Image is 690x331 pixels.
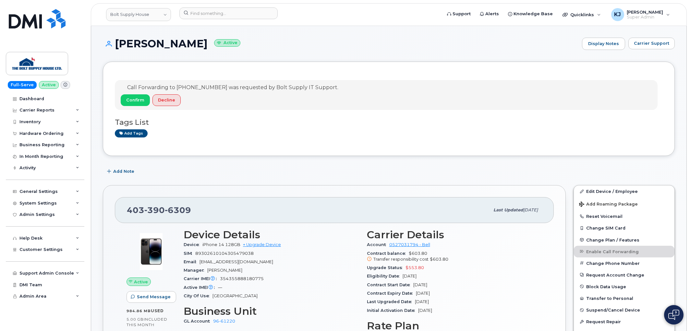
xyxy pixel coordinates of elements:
span: 390 [144,205,165,215]
span: City Of Use [184,293,212,298]
span: [EMAIL_ADDRESS][DOMAIN_NAME] [200,259,273,264]
span: 89302610104305479038 [195,251,254,256]
button: Decline [152,94,181,106]
img: image20231002-3703462-njx0qo.jpeg [132,232,171,271]
button: Change Phone Number [574,257,674,269]
button: Add Roaming Package [574,197,674,210]
a: Display Notes [582,38,625,50]
span: Transfer responsibility cost [373,257,429,262]
span: Email [184,259,200,264]
span: $553.80 [406,265,424,270]
span: GL Account [184,319,213,324]
span: 403 [127,205,191,215]
span: Last updated [493,207,523,212]
span: $603.80 [367,251,542,263]
span: 984.86 MB [127,309,151,313]
span: Decline [158,97,175,103]
span: Send Message [137,294,171,300]
h3: Tags List [115,118,663,126]
button: Carrier Support [628,38,675,49]
span: Call Forwarding to [PHONE_NUMBER] was requested by Bolt Supply IT Support. [127,84,338,90]
button: Block Data Usage [574,281,674,292]
span: Eligibility Date [367,274,403,278]
span: Add Note [113,168,134,174]
span: [GEOGRAPHIC_DATA] [212,293,258,298]
span: SIM [184,251,195,256]
span: Suspend/Cancel Device [586,308,640,313]
span: — [218,285,222,290]
button: Request Repair [574,316,674,327]
span: included this month [127,317,167,327]
button: Send Message [127,291,176,303]
span: 5.00 GB [127,317,144,322]
button: Reset Voicemail [574,210,674,222]
img: Open chat [668,310,679,320]
button: Change SIM Card [574,222,674,234]
a: Edit Device / Employee [574,185,674,197]
button: Suspend/Cancel Device [574,304,674,316]
span: Last Upgraded Date [367,299,415,304]
span: Enable Call Forwarding [586,249,639,254]
h1: [PERSON_NAME] [103,38,579,49]
span: Upgrade Status [367,265,406,270]
span: Contract Expiry Date [367,291,416,296]
h3: Business Unit [184,305,359,317]
button: Enable Call Forwarding [574,246,674,257]
span: Change Plan / Features [586,237,639,242]
span: used [151,308,164,313]
span: Active [134,279,148,285]
button: Transfer to Personal [574,292,674,304]
span: Active IMEI [184,285,218,290]
span: Add Roaming Package [579,202,638,208]
button: Request Account Change [574,269,674,281]
span: Account [367,242,389,247]
h3: Carrier Details [367,229,542,241]
span: [PERSON_NAME] [207,268,242,273]
button: Add Note [103,166,140,177]
span: iPhone 14 128GB [202,242,240,247]
span: $603.80 [430,257,448,262]
span: Confirm [126,97,144,103]
button: Confirm [121,94,150,106]
span: 6309 [165,205,191,215]
span: [DATE] [413,282,427,287]
a: Add tags [115,129,148,137]
a: 96-61220 [213,319,235,324]
h3: Device Details [184,229,359,241]
span: Carrier IMEI [184,276,220,281]
span: [DATE] [523,207,538,212]
span: [DATE] [403,274,417,278]
span: Manager [184,268,207,273]
span: Carrier Support [634,40,669,46]
span: [DATE] [418,308,432,313]
span: Contract balance [367,251,409,256]
span: Initial Activation Date [367,308,418,313]
span: [DATE] [415,299,429,304]
span: Contract Start Date [367,282,413,287]
span: [DATE] [416,291,430,296]
a: 0527031794 - Bell [389,242,430,247]
button: Change Plan / Features [574,234,674,246]
small: Active [214,39,240,47]
span: Device [184,242,202,247]
a: + Upgrade Device [243,242,281,247]
span: 354355888180775 [220,276,264,281]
